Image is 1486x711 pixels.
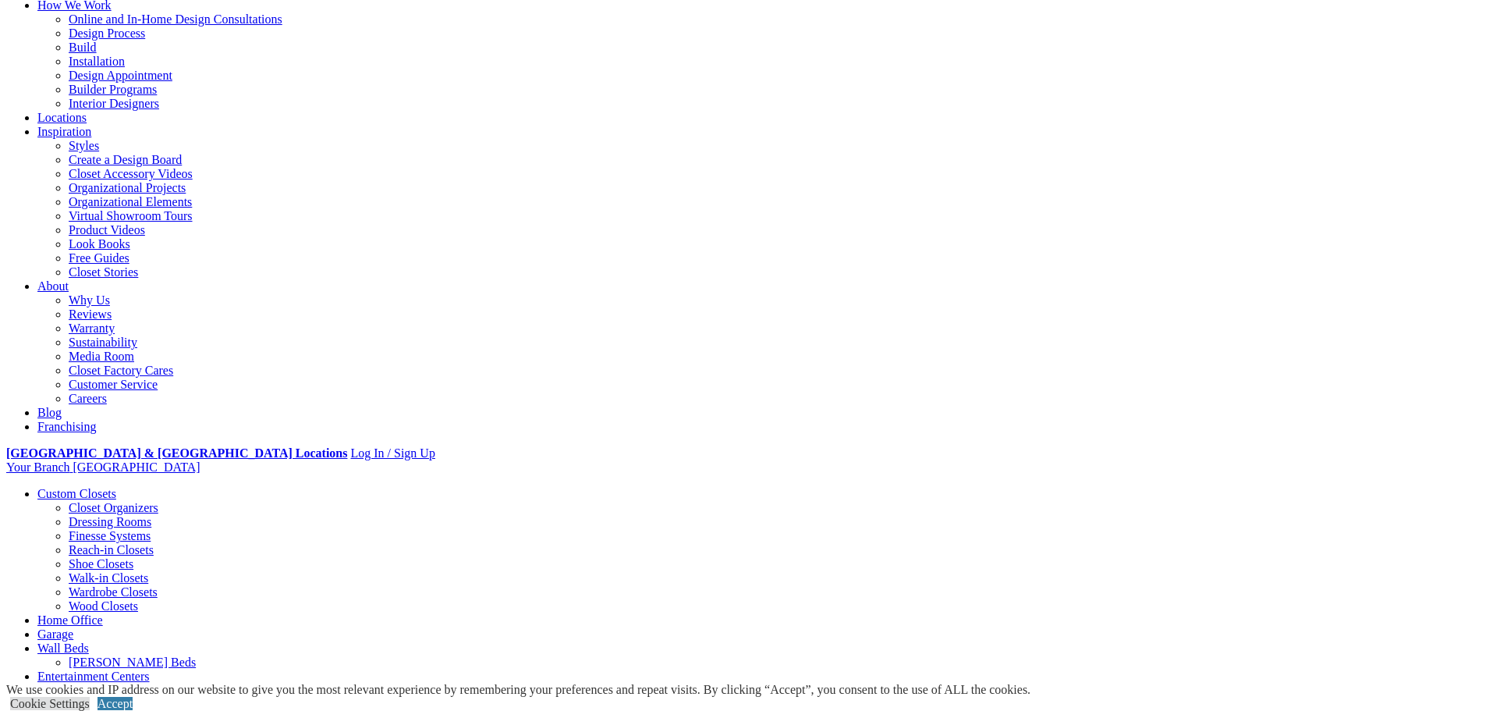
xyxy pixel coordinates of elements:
[37,125,91,138] a: Inspiration
[37,111,87,124] a: Locations
[69,599,138,613] a: Wood Closets
[37,279,69,293] a: About
[10,697,90,710] a: Cookie Settings
[37,627,73,641] a: Garage
[69,656,196,669] a: [PERSON_NAME] Beds
[98,697,133,710] a: Accept
[37,406,62,419] a: Blog
[69,557,133,571] a: Shoe Closets
[69,322,115,335] a: Warranty
[69,265,138,279] a: Closet Stories
[69,515,151,528] a: Dressing Rooms
[6,460,200,474] a: Your Branch [GEOGRAPHIC_DATA]
[69,308,112,321] a: Reviews
[69,585,158,599] a: Wardrobe Closets
[69,195,192,208] a: Organizational Elements
[69,293,110,307] a: Why Us
[69,97,159,110] a: Interior Designers
[37,487,116,500] a: Custom Closets
[69,209,193,222] a: Virtual Showroom Tours
[73,460,200,474] span: [GEOGRAPHIC_DATA]
[69,350,134,363] a: Media Room
[37,670,150,683] a: Entertainment Centers
[69,223,145,236] a: Product Videos
[69,336,137,349] a: Sustainability
[69,167,193,180] a: Closet Accessory Videos
[69,378,158,391] a: Customer Service
[69,529,151,542] a: Finesse Systems
[37,420,97,433] a: Franchising
[69,69,172,82] a: Design Appointment
[69,501,158,514] a: Closet Organizers
[350,446,434,460] a: Log In / Sign Up
[69,153,182,166] a: Create a Design Board
[69,139,99,152] a: Styles
[6,683,1030,697] div: We use cookies and IP address on our website to give you the most relevant experience by remember...
[69,364,173,377] a: Closet Factory Cares
[37,642,89,655] a: Wall Beds
[69,392,107,405] a: Careers
[37,613,103,627] a: Home Office
[69,27,145,40] a: Design Process
[69,543,154,556] a: Reach-in Closets
[69,55,125,68] a: Installation
[69,12,282,26] a: Online and In-Home Design Consultations
[69,237,130,251] a: Look Books
[69,181,186,194] a: Organizational Projects
[69,83,157,96] a: Builder Programs
[6,460,69,474] span: Your Branch
[69,251,129,265] a: Free Guides
[69,41,97,54] a: Build
[6,446,347,460] a: [GEOGRAPHIC_DATA] & [GEOGRAPHIC_DATA] Locations
[69,571,148,585] a: Walk-in Closets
